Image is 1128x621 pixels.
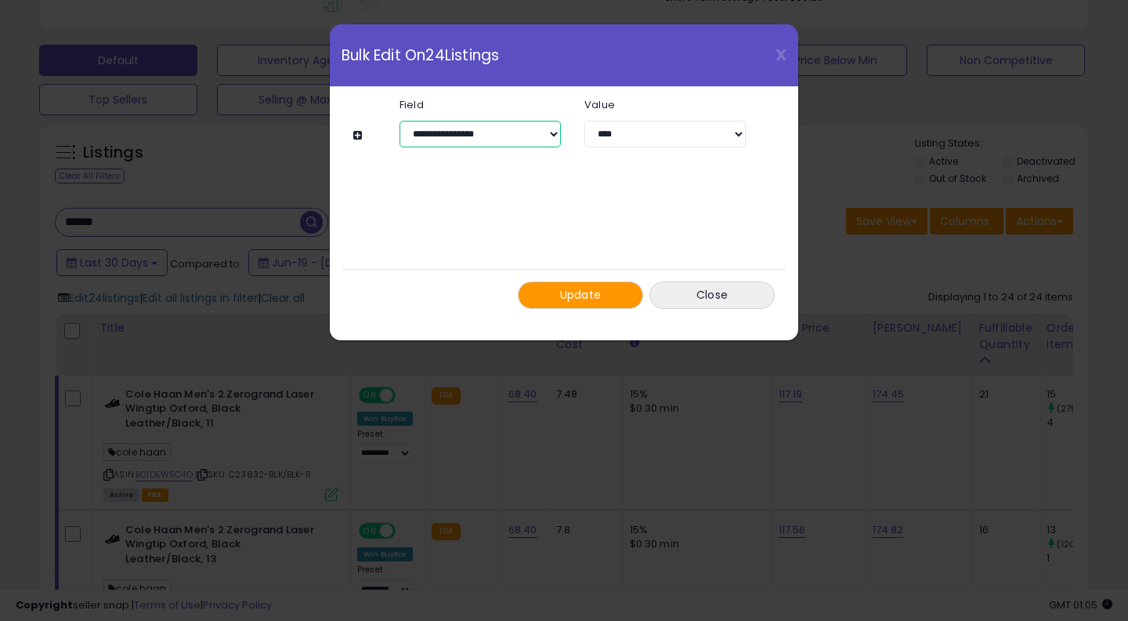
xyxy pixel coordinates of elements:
[775,44,786,66] span: X
[388,100,573,110] label: Field
[573,100,757,110] label: Value
[560,287,602,303] span: Update
[342,48,499,63] span: Bulk Edit On 24 Listings
[649,281,775,309] button: Close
